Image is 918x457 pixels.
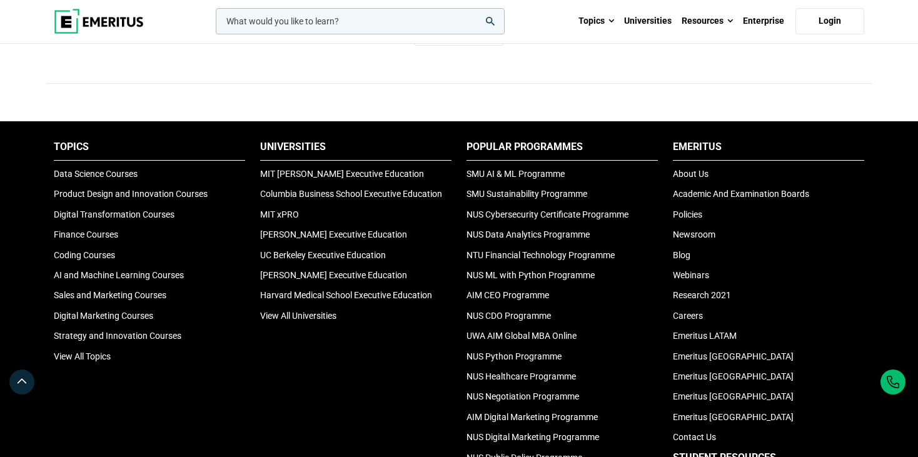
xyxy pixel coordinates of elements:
[673,391,794,401] a: Emeritus [GEOGRAPHIC_DATA]
[673,229,715,239] a: Newsroom
[54,311,153,321] a: Digital Marketing Courses
[673,351,794,361] a: Emeritus [GEOGRAPHIC_DATA]
[260,189,442,199] a: Columbia Business School Executive Education
[467,331,577,341] a: UWA AIM Global MBA Online
[467,432,599,442] a: NUS Digital Marketing Programme
[260,209,299,219] a: MIT xPRO
[673,331,737,341] a: Emeritus LATAM
[467,229,590,239] a: NUS Data Analytics Programme
[467,189,587,199] a: SMU Sustainability Programme
[673,290,731,300] a: Research 2021
[54,209,174,219] a: Digital Transformation Courses
[673,412,794,422] a: Emeritus [GEOGRAPHIC_DATA]
[54,290,166,300] a: Sales and Marketing Courses
[54,169,138,179] a: Data Science Courses
[54,189,208,199] a: Product Design and Innovation Courses
[673,189,809,199] a: Academic And Examination Boards
[467,311,551,321] a: NUS CDO Programme
[673,209,702,219] a: Policies
[467,412,598,422] a: AIM Digital Marketing Programme
[467,270,595,280] a: NUS ML with Python Programme
[467,371,576,381] a: NUS Healthcare Programme
[467,209,628,219] a: NUS Cybersecurity Certificate Programme
[673,311,703,321] a: Careers
[260,229,407,239] a: [PERSON_NAME] Executive Education
[260,270,407,280] a: [PERSON_NAME] Executive Education
[260,250,386,260] a: UC Berkeley Executive Education
[54,331,181,341] a: Strategy and Innovation Courses
[54,270,184,280] a: AI and Machine Learning Courses
[54,351,111,361] a: View All Topics
[216,8,505,34] input: woocommerce-product-search-field-0
[673,250,690,260] a: Blog
[673,169,709,179] a: About Us
[673,371,794,381] a: Emeritus [GEOGRAPHIC_DATA]
[260,169,424,179] a: MIT [PERSON_NAME] Executive Education
[467,169,565,179] a: SMU AI & ML Programme
[467,250,615,260] a: NTU Financial Technology Programme
[467,290,549,300] a: AIM CEO Programme
[54,250,115,260] a: Coding Courses
[54,229,118,239] a: Finance Courses
[673,432,716,442] a: Contact Us
[260,290,432,300] a: Harvard Medical School Executive Education
[673,270,709,280] a: Webinars
[467,351,562,361] a: NUS Python Programme
[795,8,864,34] a: Login
[260,311,336,321] a: View All Universities
[467,391,579,401] a: NUS Negotiation Programme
